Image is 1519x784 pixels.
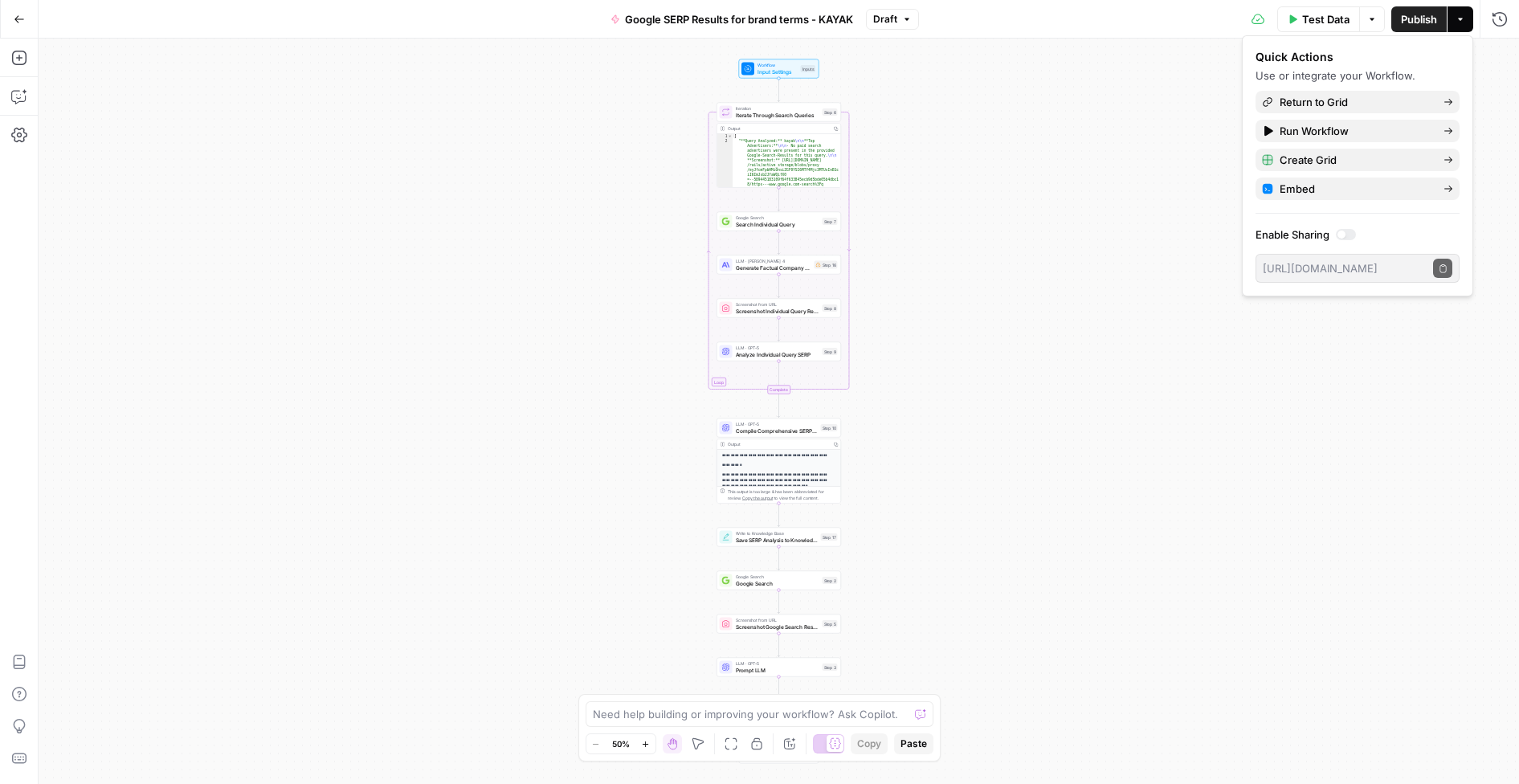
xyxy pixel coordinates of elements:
div: This output is too large & has been abbreviated for review. to view the full content. [728,488,838,501]
div: Screenshot from URLScreenshot Individual Query ResultsStep 8 [717,299,841,318]
span: Prompt LLM [736,666,819,674]
g: Edge from step_6 to step_7 [778,188,780,211]
div: LLM · GPT-5Prompt LLMStep 3 [717,658,841,677]
g: Edge from step_3 to step_4 [778,677,780,700]
span: Copy the output [742,496,773,500]
g: Edge from step_16 to step_8 [778,275,780,298]
div: Quick Actions [1256,49,1460,65]
div: Step 17 [821,533,838,541]
div: Inputs [801,65,816,72]
g: Edge from step_7 to step_16 [778,231,780,255]
g: Edge from step_6-iteration-end to step_10 [778,394,780,418]
button: Publish [1391,6,1447,32]
span: Input Settings [757,67,798,76]
div: 1 [717,134,733,139]
span: Use or integrate your Workflow. [1256,69,1415,82]
span: Screenshot Individual Query Results [736,307,819,315]
button: Paste [894,733,933,754]
div: LoopIterationIterate Through Search QueriesStep 6Output[ "**Query Analyzed:** kayak\n\n**Top Adve... [717,103,841,188]
span: Generate Factual Company Description [736,263,811,272]
span: LLM · [PERSON_NAME] 4 [736,258,811,264]
span: Copy [857,737,881,751]
span: Toggle code folding, rows 1 through 9 [728,134,733,139]
g: Edge from step_17 to step_2 [778,547,780,570]
span: Create Grid [1280,152,1431,168]
span: Return to Grid [1280,94,1431,110]
div: LLM · GPT-5Analyze Individual Query SERPStep 9 [717,342,841,361]
div: 2 [717,139,733,197]
span: Google Search [736,214,819,221]
div: Step 9 [823,348,838,355]
button: Google SERP Results for brand terms - KAYAK [601,6,863,32]
g: Edge from step_2 to step_5 [778,590,780,614]
span: Iteration [736,105,819,112]
div: Google SearchGoogle SearchStep 2 [717,571,841,590]
div: Step 7 [823,218,838,225]
div: Step 16 [815,261,838,269]
span: Google SERP Results for brand terms - KAYAK [625,11,853,27]
div: LLM · [PERSON_NAME] 4Generate Factual Company DescriptionStep 16 [717,255,841,275]
button: Test Data [1277,6,1359,32]
span: Iterate Through Search Queries [736,111,819,119]
div: Write to Knowledge BaseSave SERP Analysis to Knowledge BaseStep 17 [717,528,841,547]
span: Test Data [1302,11,1350,27]
div: Step 2 [823,577,838,584]
div: Step 3 [823,664,838,671]
div: Screenshot from URLScreenshot Google Search ResultsStep 5 [717,615,841,634]
span: 50% [612,737,630,750]
button: Copy [851,733,888,754]
span: LLM · GPT-5 [736,660,819,667]
span: Screenshot from URL [736,617,819,623]
span: Embed [1280,181,1431,197]
div: Complete [717,386,841,394]
span: Workflow [757,62,798,68]
span: Write to Knowledge Base [736,530,818,537]
span: LLM · GPT-5 [736,421,818,427]
span: Publish [1401,11,1437,27]
div: WorkflowInput SettingsInputs [717,59,841,79]
span: Screenshot Google Search Results [736,623,819,631]
span: LLM · GPT-5 [736,345,819,351]
span: Save SERP Analysis to Knowledge Base [736,536,818,544]
div: Step 6 [823,108,838,116]
label: Enable Sharing [1256,227,1460,243]
span: Draft [873,12,897,27]
span: Analyze Individual Query SERP [736,350,819,358]
span: Google Search [736,574,819,580]
div: Google SearchSearch Individual QueryStep 7 [717,212,841,231]
span: Search Individual Query [736,220,819,228]
span: Paste [900,737,927,751]
g: Edge from start to step_6 [778,79,780,102]
span: Run Workflow [1280,123,1431,139]
span: Compile Comprehensive SERP Report [736,427,818,435]
div: Complete [767,386,790,394]
div: Step 5 [823,620,838,627]
div: Output [728,125,829,132]
span: Google Search [736,579,819,587]
g: Edge from step_10 to step_17 [778,504,780,527]
div: Step 10 [821,424,838,431]
button: Draft [866,9,919,30]
g: Edge from step_8 to step_9 [778,318,780,341]
g: Edge from step_5 to step_3 [778,634,780,657]
div: Step 8 [823,304,838,312]
div: Output [728,441,829,447]
span: Screenshot from URL [736,301,819,308]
